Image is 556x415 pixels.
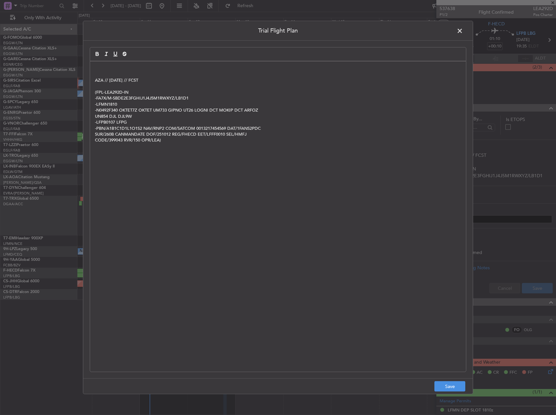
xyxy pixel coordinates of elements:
p: CODE/399043 RVR/150 OPR/LEA) [95,137,461,143]
p: -N0492F340 OKTET7Z OKTET UM733 GIPNO UT26 LOGNI DCT MOKIP DCT ARFOZ [95,107,461,113]
p: -PBN/A1B1C1D1L1O1S2 NAV/RNP2 COM/SATCOM 0013217454569 DAT/1FANS2PDC [95,125,461,131]
p: -LFPB0107 LFPG [95,119,461,125]
p: UN854 DJL DJL9W [95,113,461,119]
p: SUR/260B CANMANDATE DOF/251012 REG/FHECD EET/LFFF0010 SEL/HMFJ [95,131,461,137]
